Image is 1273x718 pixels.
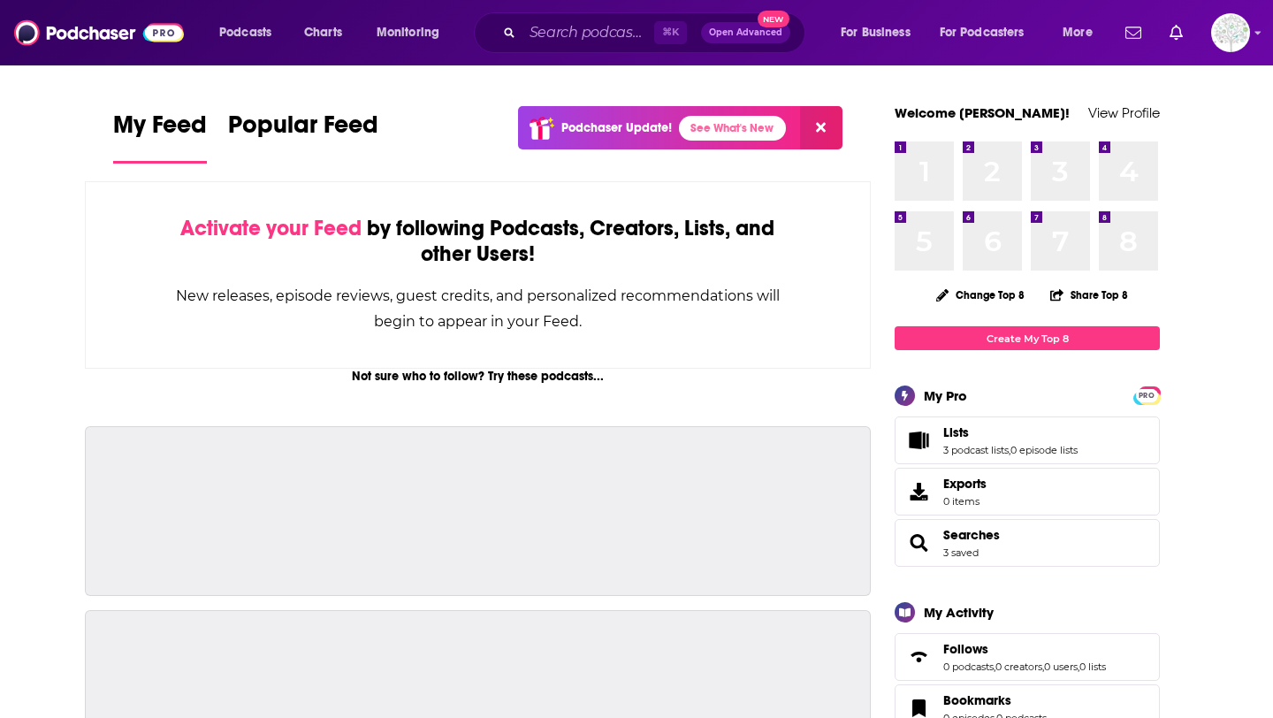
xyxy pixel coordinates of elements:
a: Exports [895,468,1160,516]
span: Lists [895,416,1160,464]
span: , [1009,444,1010,456]
button: Share Top 8 [1049,278,1129,312]
a: Follows [943,641,1106,657]
a: 0 episode lists [1010,444,1078,456]
a: Searches [943,527,1000,543]
span: Exports [943,476,987,492]
a: Lists [901,428,936,453]
a: Welcome [PERSON_NAME]! [895,104,1070,121]
span: For Podcasters [940,20,1025,45]
span: Bookmarks [943,692,1011,708]
span: My Feed [113,110,207,150]
a: Charts [293,19,353,47]
span: , [1078,661,1079,673]
button: open menu [1050,19,1115,47]
div: My Pro [924,387,967,404]
span: , [1042,661,1044,673]
span: Exports [901,479,936,504]
span: ⌘ K [654,21,687,44]
a: Follows [901,645,936,669]
input: Search podcasts, credits, & more... [522,19,654,47]
button: open menu [928,19,1050,47]
a: Show notifications dropdown [1162,18,1190,48]
span: Podcasts [219,20,271,45]
a: Create My Top 8 [895,326,1160,350]
span: Popular Feed [228,110,378,150]
a: 0 creators [995,661,1042,673]
span: New [758,11,789,27]
div: Not sure who to follow? Try these podcasts... [85,369,871,384]
button: open menu [828,19,933,47]
span: More [1063,20,1093,45]
button: Show profile menu [1211,13,1250,52]
img: User Profile [1211,13,1250,52]
a: 3 saved [943,546,979,559]
span: Follows [943,641,988,657]
div: by following Podcasts, Creators, Lists, and other Users! [174,216,781,267]
p: Podchaser Update! [561,120,672,135]
span: Follows [895,633,1160,681]
span: Searches [895,519,1160,567]
a: Lists [943,424,1078,440]
span: Monitoring [377,20,439,45]
button: open menu [364,19,462,47]
a: PRO [1136,388,1157,401]
a: View Profile [1088,104,1160,121]
a: 3 podcast lists [943,444,1009,456]
a: Searches [901,531,936,555]
span: Logged in as WunderTanya [1211,13,1250,52]
button: open menu [207,19,294,47]
a: My Feed [113,110,207,164]
a: 0 podcasts [943,661,994,673]
a: Show notifications dropdown [1118,18,1148,48]
span: Activate your Feed [180,215,362,241]
div: Search podcasts, credits, & more... [491,12,822,53]
span: Charts [304,20,342,45]
a: Bookmarks [943,692,1047,708]
img: Podchaser - Follow, Share and Rate Podcasts [14,16,184,50]
a: 0 lists [1079,661,1106,673]
span: For Business [841,20,911,45]
a: Popular Feed [228,110,378,164]
a: 0 users [1044,661,1078,673]
span: Open Advanced [709,28,782,37]
button: Change Top 8 [926,284,1035,306]
a: See What's New [679,116,786,141]
span: 0 items [943,495,987,508]
span: Lists [943,424,969,440]
span: , [994,661,995,673]
div: New releases, episode reviews, guest credits, and personalized recommendations will begin to appe... [174,283,781,334]
span: PRO [1136,389,1157,402]
button: Open AdvancedNew [701,22,790,43]
div: My Activity [924,604,994,621]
